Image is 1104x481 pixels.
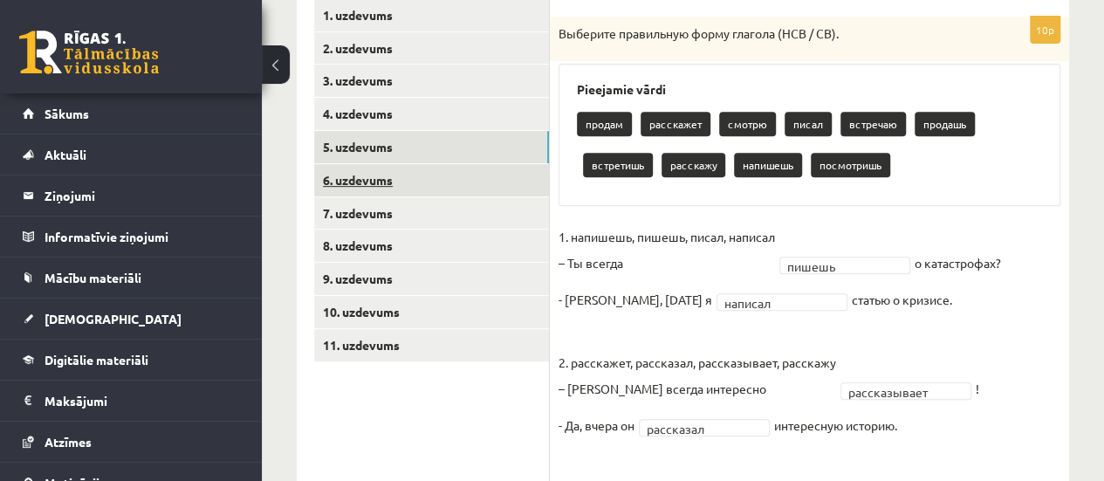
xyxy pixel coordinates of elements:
p: встретишь [583,153,653,177]
legend: Ziņojumi [45,175,240,216]
a: 4. uzdevums [314,98,549,130]
p: 1. напишешь, пишешь, писал, написал – Ты всегда [559,223,775,276]
p: продам [577,112,632,136]
span: рассказывает [848,383,948,401]
p: - [PERSON_NAME], [DATE] я [559,286,712,313]
p: расскажу [662,153,725,177]
a: рассказывает [840,382,971,400]
span: [DEMOGRAPHIC_DATA] [45,311,182,326]
a: 8. uzdevums [314,230,549,262]
a: Rīgas 1. Tālmācības vidusskola [19,31,159,74]
span: написал [724,294,824,312]
span: Sākums [45,106,89,121]
a: 5. uzdevums [314,131,549,163]
span: пишешь [787,258,887,275]
p: продашь [915,112,975,136]
a: Sākums [23,93,240,134]
a: 3. uzdevums [314,65,549,97]
p: писал [785,112,832,136]
span: Mācību materiāli [45,270,141,285]
legend: Maksājumi [45,381,240,421]
a: Mācību materiāli [23,258,240,298]
span: Aktuāli [45,147,86,162]
a: пишешь [779,257,910,274]
a: 9. uzdevums [314,263,549,295]
a: рассказал [639,419,770,436]
h3: Pieejamie vārdi [577,82,1042,97]
a: 7. uzdevums [314,197,549,230]
a: 6. uzdevums [314,164,549,196]
a: Atzīmes [23,422,240,462]
a: написал [717,293,847,311]
p: Выберите правильную форму глагола (НСВ / СВ). [559,25,973,43]
a: Ziņojumi [23,175,240,216]
a: [DEMOGRAPHIC_DATA] [23,299,240,339]
p: 10p [1030,16,1060,44]
p: встречаю [840,112,906,136]
a: Digitālie materiāli [23,340,240,380]
p: смотрю [719,112,776,136]
a: 11. uzdevums [314,329,549,361]
span: рассказал [647,420,746,437]
a: 10. uzdevums [314,296,549,328]
legend: Informatīvie ziņojumi [45,216,240,257]
p: - Да, вчера он [559,412,634,438]
p: расскажет [641,112,710,136]
p: посмотришь [811,153,890,177]
span: Digitālie materiāli [45,352,148,368]
p: 2. расскажет, рассказал, рассказывает, расскажу – [PERSON_NAME] всегда интересно [559,323,836,402]
a: Informatīvie ziņojumi [23,216,240,257]
a: 2. uzdevums [314,32,549,65]
p: напишешь [734,153,802,177]
a: Aktuāli [23,134,240,175]
a: Maksājumi [23,381,240,421]
span: Atzīmes [45,434,92,450]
